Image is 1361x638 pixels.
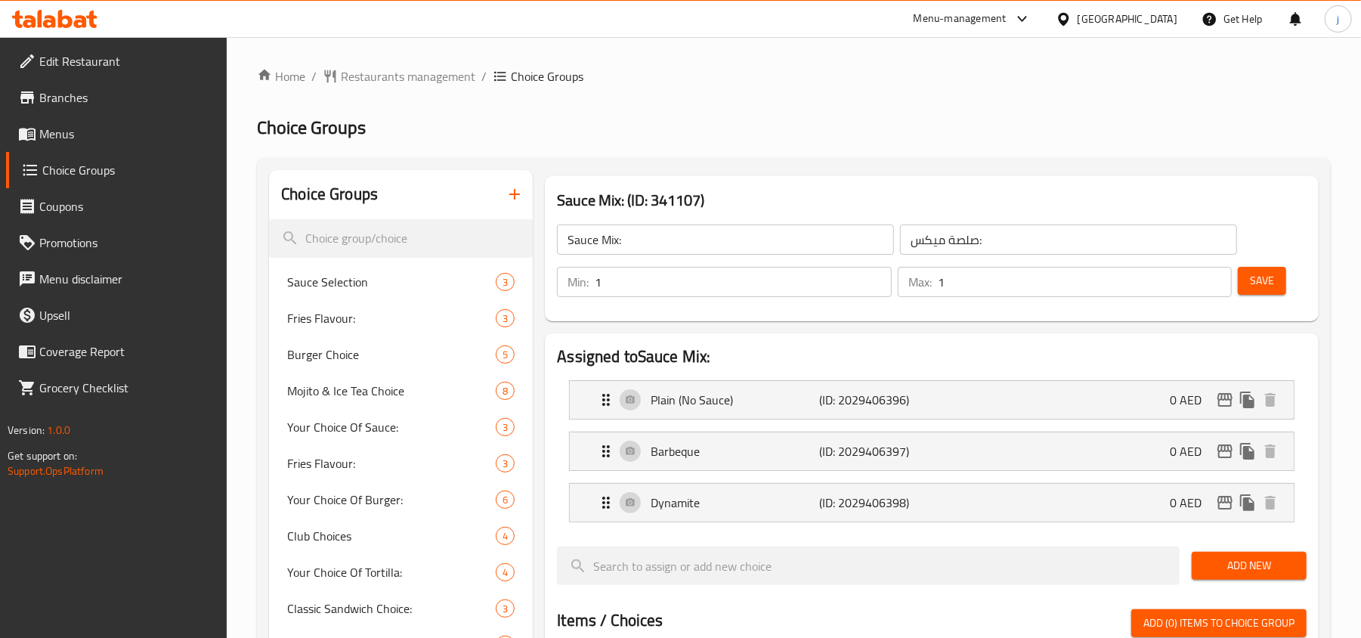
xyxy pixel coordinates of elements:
h2: Items / Choices [557,609,663,632]
span: Promotions [39,234,215,252]
a: Promotions [6,225,227,261]
li: / [481,67,487,85]
span: Fries Flavour: [287,309,496,327]
div: Expand [570,381,1294,419]
span: Mojito & Ice Tea Choice [287,382,496,400]
h2: Assigned to Sauce Mix: [557,345,1307,368]
p: Max: [908,273,932,291]
a: Edit Restaurant [6,43,227,79]
p: (ID: 2029406396) [820,391,933,409]
a: Grocery Checklist [6,370,227,406]
p: Plain (No Sauce) [651,391,819,409]
button: duplicate [1236,440,1259,463]
div: Fries Flavour:3 [269,445,533,482]
span: Choice Groups [257,110,366,144]
div: Your Choice Of Tortilla:4 [269,554,533,590]
span: Get support on: [8,446,77,466]
p: Dynamite [651,494,819,512]
span: Add New [1204,556,1294,575]
span: Add (0) items to choice group [1143,614,1294,633]
span: Save [1250,271,1274,290]
span: Your Choice Of Tortilla: [287,563,496,581]
span: Sauce Selection [287,273,496,291]
span: 5 [496,348,514,362]
div: Choices [496,454,515,472]
button: duplicate [1236,491,1259,514]
a: Branches [6,79,227,116]
p: Min: [568,273,589,291]
div: Choices [496,382,515,400]
a: Home [257,67,305,85]
li: / [311,67,317,85]
span: Menu disclaimer [39,270,215,288]
button: delete [1259,389,1282,411]
div: Choices [496,599,515,618]
span: j [1337,11,1339,27]
div: Expand [570,432,1294,470]
div: Choices [496,491,515,509]
div: Fries Flavour:3 [269,300,533,336]
a: Menu disclaimer [6,261,227,297]
div: Choices [496,345,515,364]
span: Your Choice Of Burger: [287,491,496,509]
div: Your Choice Of Burger:6 [269,482,533,518]
span: Version: [8,420,45,440]
div: Classic Sandwich Choice:3 [269,590,533,627]
span: 3 [496,457,514,471]
span: Choice Groups [42,161,215,179]
input: search [269,219,533,258]
button: Add (0) items to choice group [1131,609,1307,637]
li: Expand [557,426,1307,477]
div: Choices [496,418,515,436]
a: Choice Groups [6,152,227,188]
span: Classic Sandwich Choice: [287,599,496,618]
button: edit [1214,389,1236,411]
a: Restaurants management [323,67,475,85]
span: Choice Groups [511,67,583,85]
h3: Sauce Mix: (ID: 341107) [557,188,1307,212]
span: 8 [496,384,514,398]
button: duplicate [1236,389,1259,411]
span: 3 [496,275,514,290]
a: Support.OpsPlatform [8,461,104,481]
li: Expand [557,374,1307,426]
span: 3 [496,311,514,326]
span: 4 [496,529,514,544]
span: Menus [39,125,215,143]
a: Coverage Report [6,333,227,370]
button: Save [1238,267,1286,295]
button: edit [1214,491,1236,514]
div: Mojito & Ice Tea Choice8 [269,373,533,409]
span: Restaurants management [341,67,475,85]
p: Barbeque [651,442,819,460]
span: Burger Choice [287,345,496,364]
span: Grocery Checklist [39,379,215,397]
span: 1.0.0 [47,420,70,440]
button: delete [1259,491,1282,514]
button: delete [1259,440,1282,463]
span: 3 [496,420,514,435]
div: Sauce Selection3 [269,264,533,300]
div: [GEOGRAPHIC_DATA] [1078,11,1177,27]
li: Expand [557,477,1307,528]
a: Coupons [6,188,227,225]
span: Fries Flavour: [287,454,496,472]
span: Coverage Report [39,342,215,361]
input: search [557,547,1180,585]
span: Edit Restaurant [39,52,215,70]
span: Upsell [39,306,215,324]
span: 4 [496,565,514,580]
div: Expand [570,484,1294,522]
p: 0 AED [1170,391,1214,409]
span: Branches [39,88,215,107]
div: Your Choice Of Sauce:3 [269,409,533,445]
span: Your Choice Of Sauce: [287,418,496,436]
span: Coupons [39,197,215,215]
button: Add New [1192,552,1307,580]
div: Choices [496,563,515,581]
div: Menu-management [914,10,1007,28]
div: Burger Choice5 [269,336,533,373]
div: Club Choices4 [269,518,533,554]
p: 0 AED [1170,494,1214,512]
button: edit [1214,440,1236,463]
